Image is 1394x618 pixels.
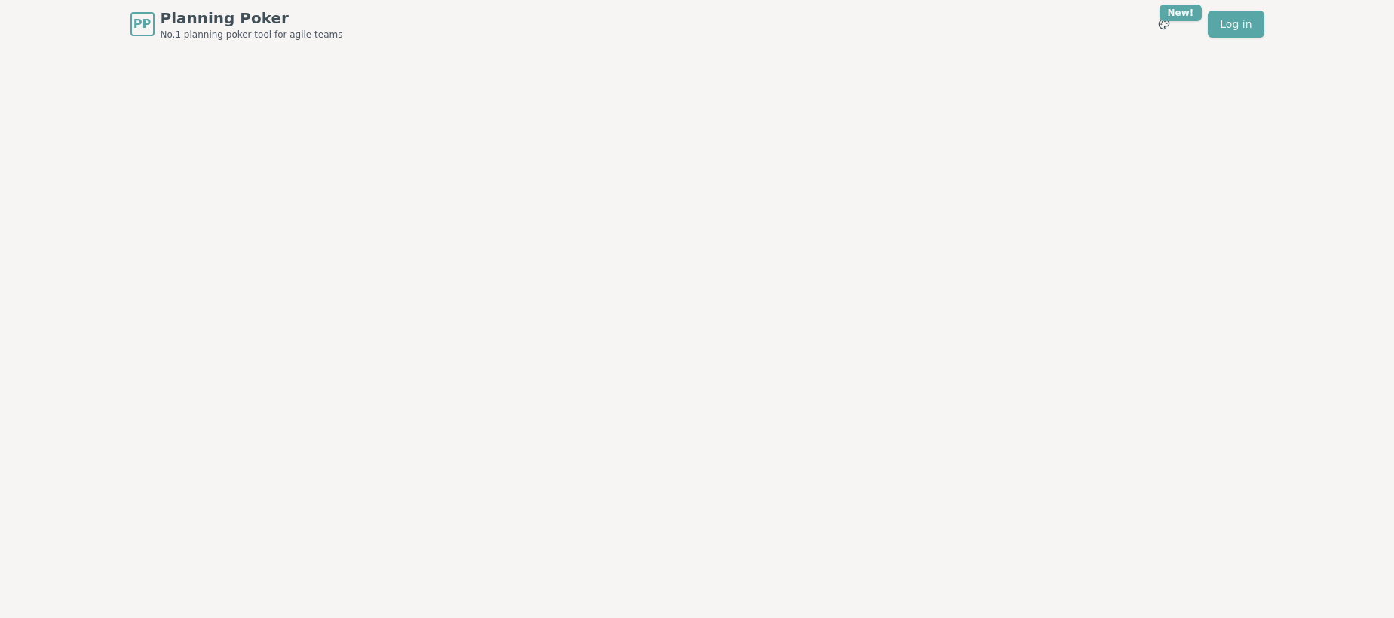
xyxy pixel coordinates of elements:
[1150,11,1178,38] button: New!
[161,8,343,29] span: Planning Poker
[1208,11,1264,38] a: Log in
[161,29,343,41] span: No.1 planning poker tool for agile teams
[130,8,343,41] a: PPPlanning PokerNo.1 planning poker tool for agile teams
[1160,5,1203,21] div: New!
[133,15,151,33] span: PP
